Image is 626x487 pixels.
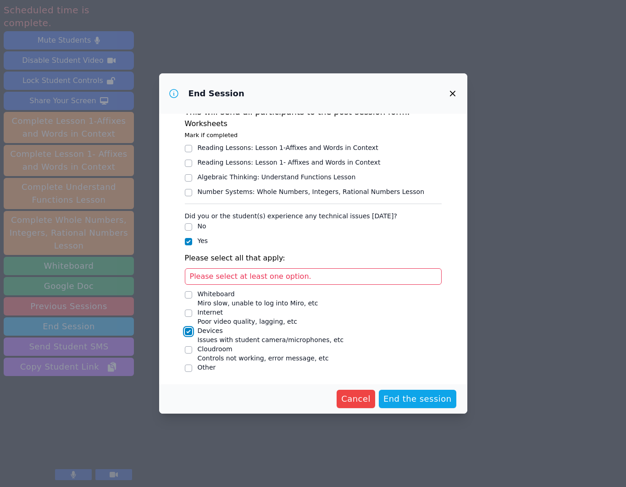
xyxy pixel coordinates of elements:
[198,143,378,152] div: Reading Lessons : Lesson 1-Affixes and Words in Context
[185,208,397,221] legend: Did you or the student(s) experience any technical issues [DATE]?
[198,363,216,372] div: Other
[341,393,371,405] span: Cancel
[198,308,297,317] div: Internet
[198,326,344,335] div: Devices
[198,237,208,244] label: Yes
[198,187,425,196] div: Number Systems : Whole Numbers, Integers, Rational Numbers Lesson
[190,272,311,281] span: Please select at least one option.
[379,390,456,408] button: End the session
[198,354,329,362] span: Controls not working, error message, etc
[198,318,297,325] span: Poor video quality, lagging, etc
[383,393,452,405] span: End the session
[198,222,206,230] label: No
[198,336,344,343] span: Issues with student camera/microphones, etc
[198,299,318,307] span: Miro slow, unable to log into Miro, etc
[185,132,238,138] small: Mark if completed
[198,172,356,182] div: Algebraic Thinking : Understand Functions Lesson
[185,253,442,264] p: Please select all that apply:
[198,344,329,354] div: Cloudroom
[188,88,244,99] h3: End Session
[198,158,381,167] div: Reading Lessons : Lesson 1- Affixes and Words in Context
[198,289,318,299] div: Whiteboard
[185,118,442,129] h3: Worksheets
[337,390,375,408] button: Cancel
